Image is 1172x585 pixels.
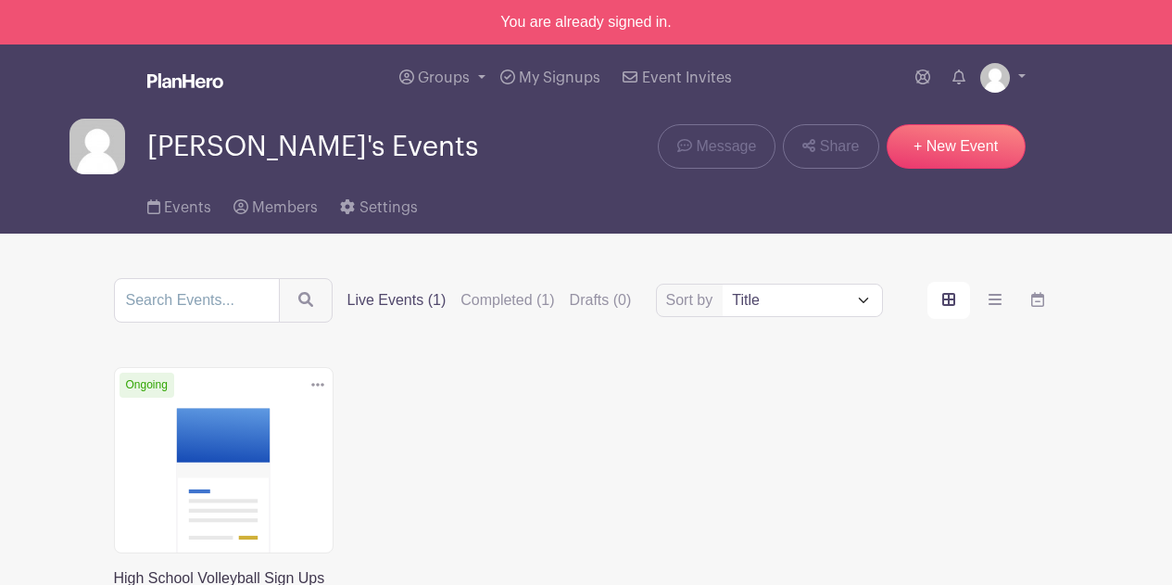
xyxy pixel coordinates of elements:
span: Members [252,200,318,215]
a: Share [783,124,878,169]
label: Live Events (1) [347,289,447,312]
a: Message [658,124,775,169]
a: My Signups [493,45,608,111]
span: Events [164,200,211,215]
span: Settings [359,200,418,215]
img: default-ce2991bfa6775e67f084385cd625a349d9dcbb7a52a09fb2fda1e96e2d18dcdb.png [980,63,1010,93]
span: My Signups [519,70,600,85]
div: order and view [927,282,1059,319]
span: Groups [418,70,470,85]
label: Drafts (0) [570,289,632,312]
img: logo_white-6c42ec7e38ccf1d336a20a19083b03d10ae64f83f12c07503d8b9e83406b4c7d.svg [147,73,223,88]
a: Groups [392,45,493,111]
input: Search Events... [114,278,280,323]
span: Share [820,135,860,158]
img: default-ce2991bfa6775e67f084385cd625a349d9dcbb7a52a09fb2fda1e96e2d18dcdb.png [69,119,125,174]
span: Event Invites [642,70,732,85]
a: Settings [340,174,417,234]
a: Members [233,174,318,234]
a: Event Invites [615,45,738,111]
div: filters [347,289,632,312]
span: [PERSON_NAME]'s Events [147,132,478,162]
span: Message [696,135,756,158]
label: Sort by [666,289,719,312]
a: + New Event [887,124,1026,169]
a: Events [147,174,211,234]
label: Completed (1) [460,289,554,312]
